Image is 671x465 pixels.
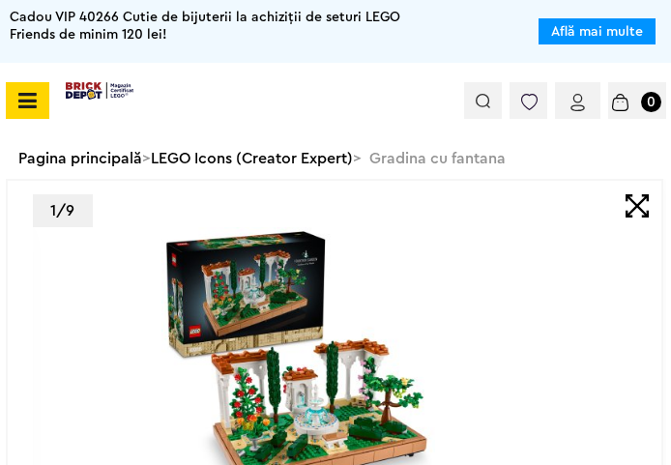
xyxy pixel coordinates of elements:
[18,151,142,166] a: Pagina principală
[33,194,93,227] div: 1/9
[641,92,661,112] small: 0
[551,25,643,39] a: Află mai multe
[151,151,353,166] a: LEGO Icons (Creator Expert)
[8,138,663,179] div: > > Gradina cu fantana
